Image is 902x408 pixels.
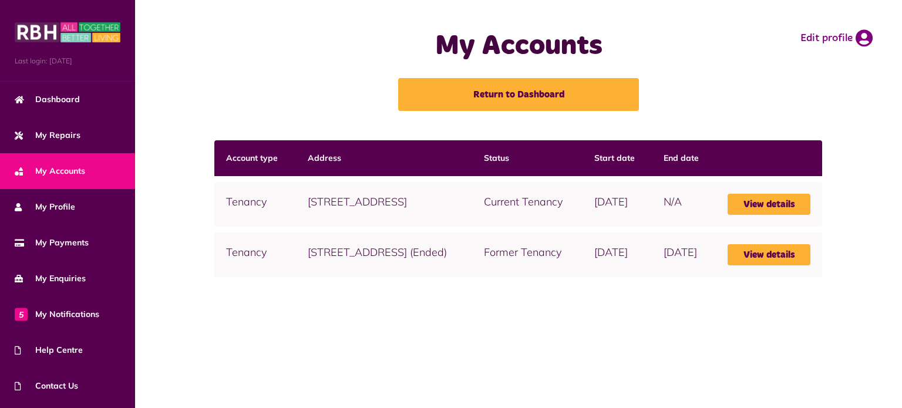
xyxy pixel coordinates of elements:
td: Tenancy [214,182,296,227]
th: Status [472,140,583,176]
a: Return to Dashboard [398,78,639,111]
span: Help Centre [15,344,83,356]
h1: My Accounts [339,29,699,63]
a: Edit profile [800,29,873,47]
th: End date [652,140,715,176]
td: [DATE] [583,182,652,227]
span: My Enquiries [15,272,86,285]
a: View details [728,194,811,215]
th: Start date [583,140,652,176]
span: 5 [15,308,28,321]
span: My Accounts [15,165,85,177]
td: Tenancy [214,232,296,277]
td: Current Tenancy [472,182,583,227]
td: Former Tenancy [472,232,583,277]
th: Account type [214,140,296,176]
a: View details [728,244,811,265]
img: MyRBH [15,21,120,44]
span: My Payments [15,237,89,249]
td: [DATE] [652,232,715,277]
span: Last login: [DATE] [15,56,120,66]
span: Contact Us [15,380,78,392]
span: Dashboard [15,93,80,106]
td: [STREET_ADDRESS] [296,182,472,227]
span: My Profile [15,201,75,213]
td: [STREET_ADDRESS] (Ended) [296,232,472,277]
td: N/A [652,182,715,227]
span: My Repairs [15,129,80,141]
td: [DATE] [583,232,652,277]
span: My Notifications [15,308,99,321]
th: Address [296,140,472,176]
